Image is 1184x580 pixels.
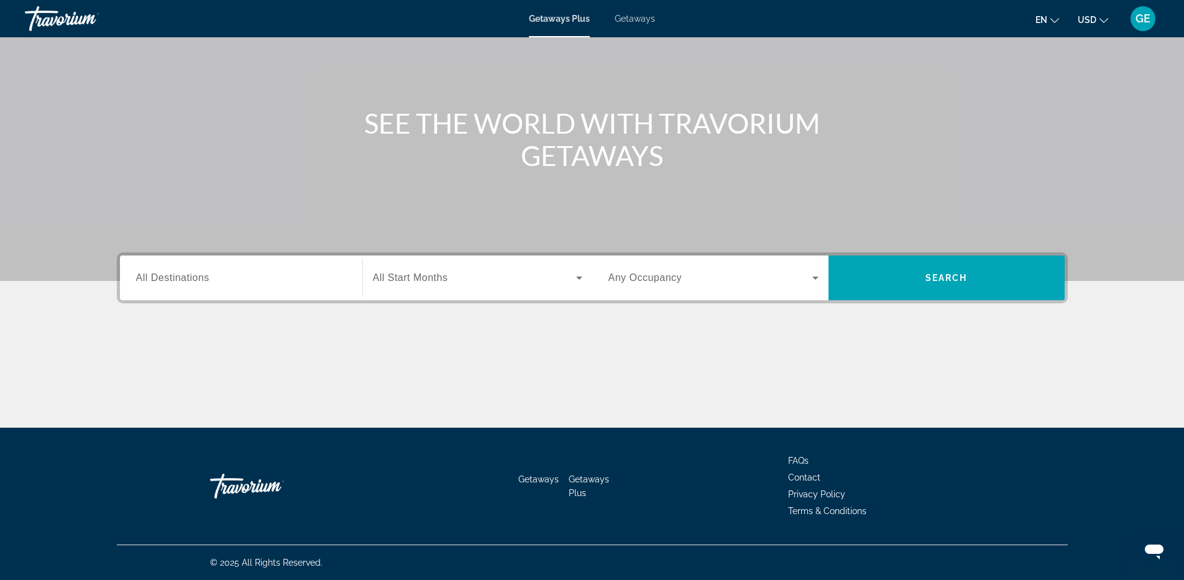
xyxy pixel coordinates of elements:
span: All Destinations [136,272,209,283]
span: Search [925,273,968,283]
a: Getaways [615,14,655,24]
button: Change currency [1078,11,1108,29]
span: Any Occupancy [608,272,682,283]
button: User Menu [1127,6,1159,32]
h1: SEE THE WORLD WITH TRAVORIUM GETAWAYS [359,107,825,172]
div: Search widget [120,255,1065,300]
button: Change language [1035,11,1059,29]
a: Travorium [210,467,334,505]
a: Getaways Plus [569,474,609,498]
button: Search [828,255,1065,300]
a: FAQs [788,456,809,466]
a: Travorium [25,2,149,35]
span: USD [1078,15,1096,25]
a: Getaways Plus [529,14,590,24]
span: GE [1136,12,1150,25]
a: Terms & Conditions [788,506,866,516]
a: Privacy Policy [788,489,845,499]
a: Contact [788,472,820,482]
iframe: Button to launch messaging window [1134,530,1174,570]
span: © 2025 All Rights Reserved. [210,558,323,568]
span: All Start Months [373,272,448,283]
span: en [1035,15,1047,25]
a: Getaways [518,474,559,484]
